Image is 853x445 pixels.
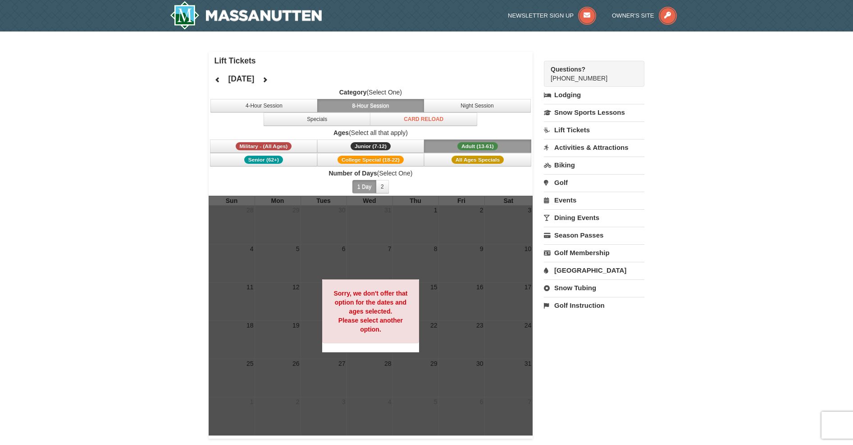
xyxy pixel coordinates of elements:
[210,99,318,112] button: 4-Hour Session
[209,128,533,137] label: (Select all that apply)
[544,297,644,314] a: Golf Instruction
[376,180,389,193] button: 2
[544,87,644,103] a: Lodging
[170,1,322,30] a: Massanutten Resort
[551,65,628,82] span: [PHONE_NUMBER]
[209,88,533,97] label: (Select One)
[612,12,677,19] a: Owner's Site
[424,139,531,153] button: Adult (13-61)
[317,153,424,166] button: College Special (18-22)
[236,142,292,150] span: Military - (All Ages)
[328,170,377,177] strong: Number of Days
[544,157,644,173] a: Biking
[544,262,644,279] a: [GEOGRAPHIC_DATA]
[544,139,644,156] a: Activities & Attractions
[333,290,407,333] strong: Sorry, we don't offer that option for the dates and ages selected. Please select another option.
[457,142,498,150] span: Adult (13-61)
[317,139,424,153] button: Junior (7-12)
[228,74,254,83] h4: [DATE]
[551,66,585,73] strong: Questions?
[352,180,376,193] button: 1 Day
[424,153,531,166] button: All Ages Specials
[508,12,574,19] span: Newsletter Sign Up
[544,227,644,243] a: Season Passes
[210,153,317,166] button: Senior (62+)
[544,279,644,296] a: Snow Tubing
[338,156,404,164] span: College Special (18-22)
[508,12,596,19] a: Newsletter Sign Up
[544,174,644,191] a: Golf
[244,156,283,164] span: Senior (62+)
[317,99,424,112] button: 8-Hour Session
[351,142,391,150] span: Junior (7-12)
[370,112,477,126] button: Card Reload
[612,12,654,19] span: Owner's Site
[424,99,531,112] button: Night Session
[544,192,644,208] a: Events
[544,121,644,138] a: Lift Tickets
[170,1,322,30] img: Massanutten Resort Logo
[210,139,317,153] button: Military - (All Ages)
[544,209,644,226] a: Dining Events
[544,104,644,121] a: Snow Sports Lessons
[214,56,533,65] h4: Lift Tickets
[209,169,533,178] label: (Select One)
[333,129,349,136] strong: Ages
[339,89,367,96] strong: Category
[544,244,644,261] a: Golf Membership
[452,156,504,164] span: All Ages Specials
[264,112,371,126] button: Specials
